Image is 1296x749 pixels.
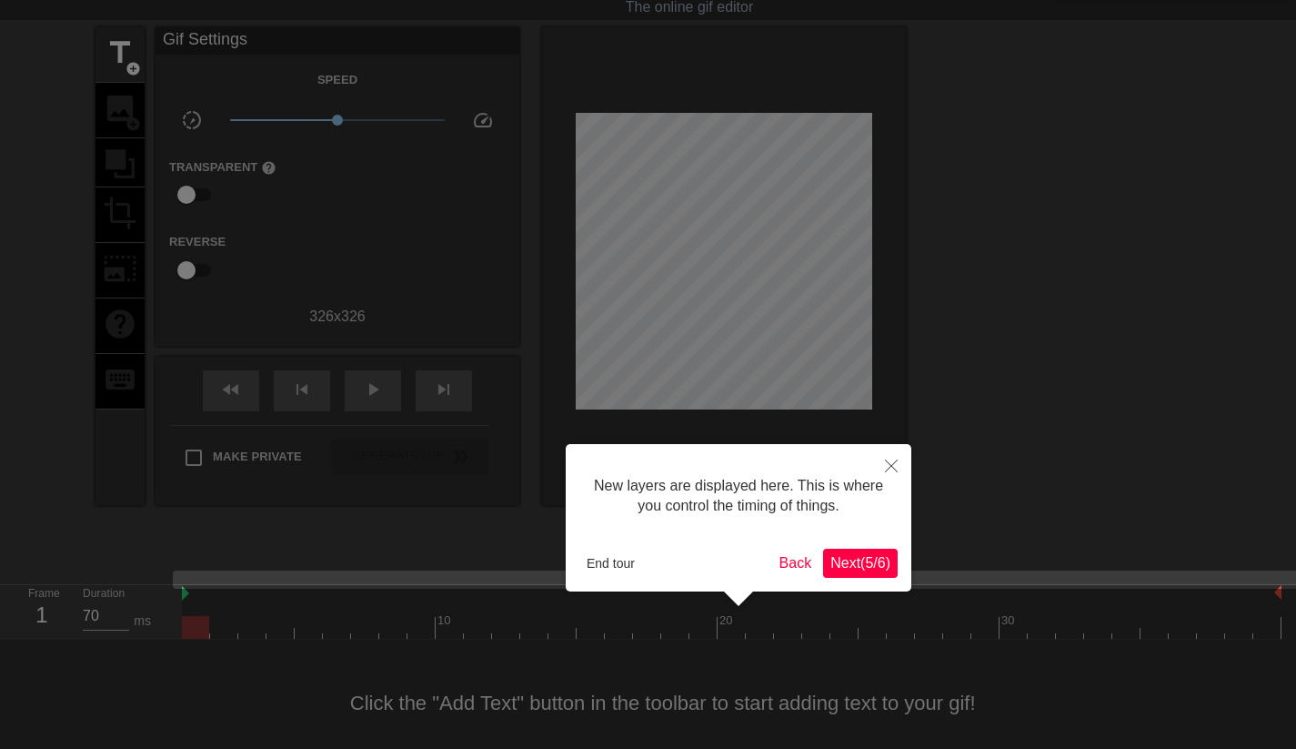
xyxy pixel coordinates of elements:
[83,589,125,600] label: Duration
[169,158,276,177] label: Transparent
[362,379,384,400] span: play_arrow
[437,612,454,630] div: 10
[156,27,519,55] div: Gif Settings
[126,61,141,76] span: add_circle
[28,599,55,632] div: 1
[579,458,898,535] div: New layers are displayed here. This is where you control the timing of things.
[134,612,151,631] div: ms
[472,109,494,131] span: speed
[772,549,819,578] button: Back
[579,550,642,577] button: End tour
[1274,585,1281,600] img: bound-end.png
[291,379,313,400] span: skip_previous
[1001,612,1018,630] div: 30
[220,379,242,400] span: fast_rewind
[433,379,455,400] span: skip_next
[181,109,203,131] span: slow_motion_video
[823,549,898,578] button: Next
[261,160,276,176] span: help
[871,444,911,486] button: Close
[830,555,890,571] span: Next ( 5 / 6 )
[213,448,302,466] span: Make Private
[156,306,519,328] div: 326 x 326
[103,35,137,70] span: title
[169,233,226,251] label: Reverse
[15,585,69,638] div: Frame
[719,612,736,630] div: 20
[317,71,357,89] label: Speed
